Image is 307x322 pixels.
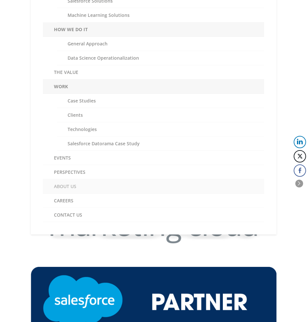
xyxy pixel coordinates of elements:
[57,137,264,151] a: Salesforce Datorama Case Study
[43,79,264,94] a: WORK
[57,94,264,108] a: Case Studies
[43,22,264,37] a: HOW WE DO IT
[294,164,306,177] button: Facebook Share
[57,8,264,22] a: Machine Learning Solutions
[294,136,306,148] button: LinkedIn Share
[57,108,264,122] a: Clients
[43,65,264,79] a: THE VALUE
[43,194,264,208] a: CAREERS
[294,150,306,162] button: Twitter Share
[43,179,264,194] a: ABOUT US
[43,151,264,165] a: EVENTS
[57,51,264,65] a: Data Science Operationalization
[57,37,264,51] a: General Approach
[43,165,264,179] a: PERSPECTIVES
[43,208,264,222] a: CONTACT US
[57,122,264,137] a: Technologies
